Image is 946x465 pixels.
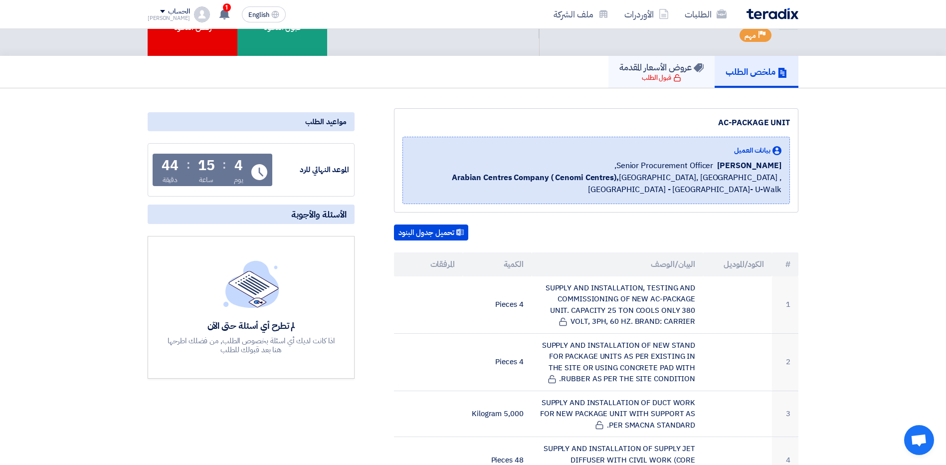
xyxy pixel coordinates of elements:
[148,112,355,131] div: مواعيد الطلب
[614,160,713,172] span: Senior Procurement Officer,
[162,159,179,173] div: 44
[532,276,704,334] td: SUPPLY AND INSTALLATION, TESTING AND COMMISSIONING OF NEW AC-PACKAGE UNIT. CAPACITY 25 TON COOLS ...
[463,252,532,276] th: الكمية
[199,175,213,185] div: ساعة
[608,56,715,88] a: عروض الأسعار المقدمة قبول الطلب
[772,391,798,437] td: 3
[167,320,336,331] div: لم تطرح أي أسئلة حتى الآن
[772,252,798,276] th: #
[677,2,735,26] a: الطلبات
[274,164,349,176] div: الموعد النهائي للرد
[411,172,781,196] span: [GEOGRAPHIC_DATA], [GEOGRAPHIC_DATA] ,[GEOGRAPHIC_DATA] - [GEOGRAPHIC_DATA]- U-Walk
[463,333,532,391] td: 4 Pieces
[726,66,787,77] h5: ملخص الطلب
[463,276,532,334] td: 4 Pieces
[452,172,619,184] b: Arabian Centres Company ( Cenomi Centres),
[163,175,178,185] div: دقيقة
[291,209,347,220] span: الأسئلة والأجوبة
[223,3,231,11] span: 1
[402,117,790,129] div: AC-PACKAGE UNIT
[532,391,704,437] td: SUPPLY AND INSTALLATION OF DUCT WORK FOR NEW PACKAGE UNIT WITH SUPPORT AS PER SMACNA STANDARD.
[394,225,468,240] button: تحميل جدول البنود
[394,252,463,276] th: المرفقات
[642,73,681,83] div: قبول الطلب
[234,159,243,173] div: 4
[715,56,798,88] a: ملخص الطلب
[222,156,226,174] div: :
[616,2,677,26] a: الأوردرات
[194,6,210,22] img: profile_test.png
[234,175,243,185] div: يوم
[904,425,934,455] a: Open chat
[248,11,269,18] span: English
[717,160,781,172] span: [PERSON_NAME]
[463,391,532,437] td: 5,000 Kilogram
[167,336,336,354] div: اذا كانت لديك أي اسئلة بخصوص الطلب, من فضلك اطرحها هنا بعد قبولك للطلب
[772,333,798,391] td: 2
[745,31,756,40] span: مهم
[734,145,770,156] span: بيانات العميل
[747,8,798,19] img: Teradix logo
[242,6,286,22] button: English
[532,333,704,391] td: SUPPLY AND INSTALLATION OF NEW STAND FOR PACKAGE UNITS AS PER EXISTING IN THE SITE OR USING CONCR...
[223,260,279,307] img: empty_state_list.svg
[198,159,215,173] div: 15
[168,7,189,16] div: الحساب
[187,156,190,174] div: :
[148,15,190,21] div: [PERSON_NAME]
[619,61,704,73] h5: عروض الأسعار المقدمة
[772,276,798,334] td: 1
[532,252,704,276] th: البيان/الوصف
[546,2,616,26] a: ملف الشركة
[703,252,772,276] th: الكود/الموديل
